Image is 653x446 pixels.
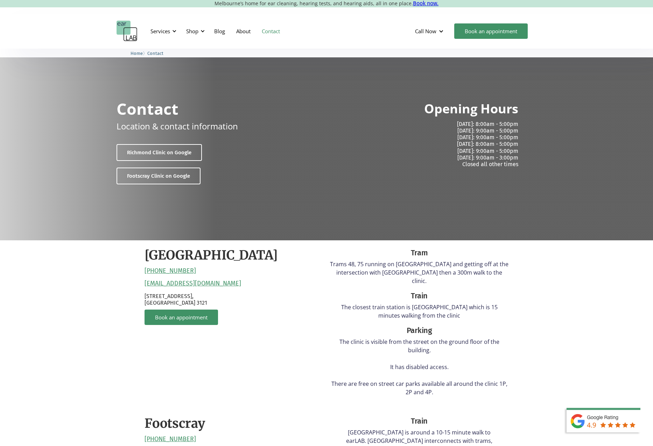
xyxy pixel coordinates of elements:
[332,121,518,168] p: [DATE]: 8:00am - 5:00pm [DATE]: 9:00am - 5:00pm [DATE]: 9:00am - 5:00pm [DATE]: 8:00am - 5:00pm [...
[145,280,241,288] a: [EMAIL_ADDRESS][DOMAIN_NAME]
[231,21,256,41] a: About
[145,416,205,432] h2: Footscray
[117,101,178,116] h1: Contact
[147,50,163,56] a: Contact
[341,416,497,427] div: Train
[145,267,196,275] a: [PHONE_NUMBER]
[145,436,196,443] a: [PHONE_NUMBER]
[117,168,201,184] a: Footscray Clinic on Google
[409,21,451,42] div: Call Now
[186,28,198,35] div: Shop
[330,247,508,259] div: Tram
[182,21,207,42] div: Shop
[117,120,238,132] p: Location & contact information
[330,303,508,320] p: The closest train station is [GEOGRAPHIC_DATA] which is 15 minutes walking from the clinic
[415,28,436,35] div: Call Now
[117,21,138,42] a: home
[330,325,508,336] div: Parking
[209,21,231,41] a: Blog
[454,23,528,39] a: Book an appointment
[131,51,143,56] span: Home
[117,144,202,161] a: Richmond Clinic on Google
[131,50,143,56] a: Home
[256,21,286,41] a: Contact
[330,290,508,302] div: Train
[146,21,178,42] div: Services
[330,260,508,285] p: Trams 48, 75 running on [GEOGRAPHIC_DATA] and getting off at the intersection with [GEOGRAPHIC_DA...
[145,247,278,264] h2: [GEOGRAPHIC_DATA]
[150,28,170,35] div: Services
[330,338,508,396] p: The clinic is visible from the street on the ground floor of the building. It has disabled access...
[424,101,518,117] h2: Opening Hours
[147,51,163,56] span: Contact
[145,293,323,306] p: [STREET_ADDRESS], [GEOGRAPHIC_DATA] 3121
[145,310,218,325] a: Book an appointment
[131,50,147,57] li: 〉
